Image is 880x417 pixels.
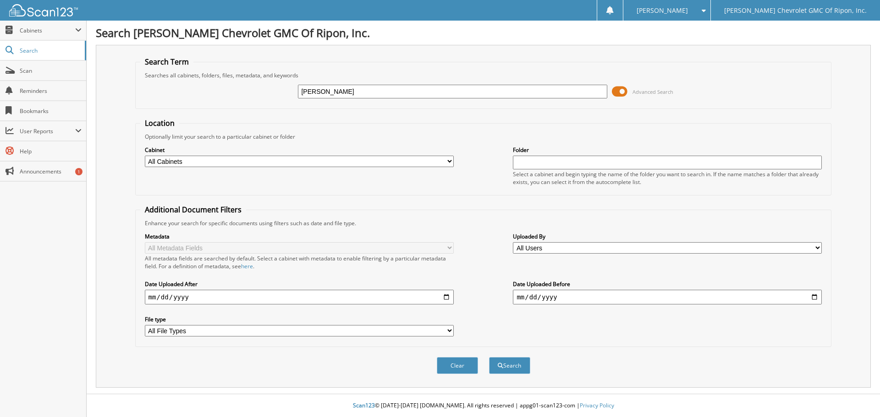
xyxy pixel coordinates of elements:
[87,395,880,417] div: © [DATE]-[DATE] [DOMAIN_NAME]. All rights reserved | appg01-scan123-com |
[20,127,75,135] span: User Reports
[20,147,82,155] span: Help
[145,146,454,154] label: Cabinet
[637,8,688,13] span: [PERSON_NAME]
[513,280,822,288] label: Date Uploaded Before
[241,262,253,270] a: here
[140,71,827,79] div: Searches all cabinets, folders, files, metadata, and keywords
[513,146,822,154] label: Folder
[9,4,78,16] img: scan123-logo-white.svg
[96,25,871,40] h1: Search [PERSON_NAME] Chevrolet GMC Of Ripon, Inc.
[20,27,75,34] span: Cabinets
[140,205,246,215] legend: Additional Document Filters
[140,57,193,67] legend: Search Term
[489,357,530,374] button: Search
[513,170,822,186] div: Select a cabinet and begin typing the name of the folder you want to search in. If the name match...
[834,373,880,417] iframe: Chat Widget
[353,401,375,409] span: Scan123
[513,233,822,240] label: Uploaded By
[437,357,478,374] button: Clear
[20,168,82,175] span: Announcements
[145,290,454,304] input: start
[20,67,82,75] span: Scan
[75,168,82,175] div: 1
[632,88,673,95] span: Advanced Search
[145,255,454,270] div: All metadata fields are searched by default. Select a cabinet with metadata to enable filtering b...
[140,133,827,141] div: Optionally limit your search to a particular cabinet or folder
[513,290,822,304] input: end
[724,8,867,13] span: [PERSON_NAME] Chevrolet GMC Of Ripon, Inc.
[20,87,82,95] span: Reminders
[140,219,827,227] div: Enhance your search for specific documents using filters such as date and file type.
[20,47,80,54] span: Search
[145,280,454,288] label: Date Uploaded After
[145,315,454,323] label: File type
[580,401,614,409] a: Privacy Policy
[145,233,454,240] label: Metadata
[20,107,82,115] span: Bookmarks
[140,118,179,128] legend: Location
